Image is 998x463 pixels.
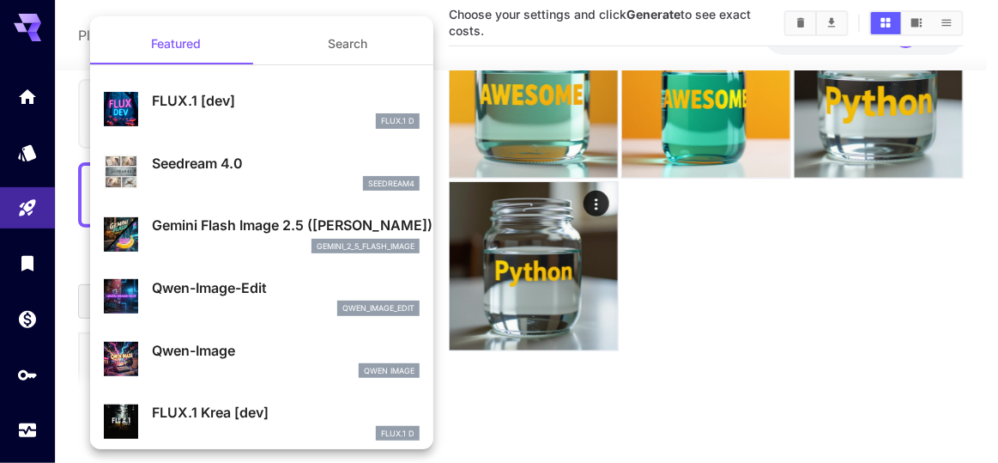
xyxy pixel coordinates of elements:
p: Qwen Image [364,365,414,377]
div: Seedream 4.0seedream4 [104,146,420,198]
button: Featured [90,23,262,64]
p: FLUX.1 D [381,115,414,127]
div: FLUX.1 [dev]FLUX.1 D [104,83,420,136]
p: seedream4 [368,178,414,190]
div: Qwen-Image-Editqwen_image_edit [104,271,420,323]
p: FLUX.1 D [381,428,414,440]
p: Seedream 4.0 [152,153,420,174]
div: Gemini Flash Image 2.5 ([PERSON_NAME])gemini_2_5_flash_image [104,208,420,260]
p: Qwen-Image [152,340,420,361]
p: Gemini Flash Image 2.5 ([PERSON_NAME]) [152,215,420,235]
p: Qwen-Image-Edit [152,277,420,298]
button: Search [262,23,433,64]
p: qwen_image_edit [342,302,414,314]
div: Qwen-ImageQwen Image [104,333,420,386]
p: FLUX.1 Krea [dev] [152,402,420,423]
p: gemini_2_5_flash_image [317,241,414,253]
p: FLUX.1 [dev] [152,90,420,111]
div: FLUX.1 Krea [dev]FLUX.1 D [104,395,420,448]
